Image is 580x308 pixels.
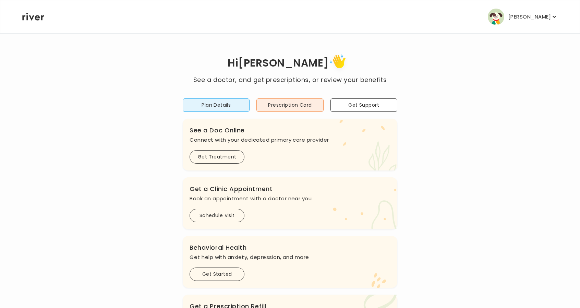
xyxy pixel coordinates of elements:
[190,252,390,262] p: Get help with anxiety, depression, and more
[190,243,390,252] h3: Behavioral Health
[190,268,244,281] button: Get Started
[193,75,387,85] p: See a doctor, and get prescriptions, or review your benefits
[190,209,244,222] button: Schedule Visit
[193,52,387,75] h1: Hi [PERSON_NAME]
[508,12,551,22] p: [PERSON_NAME]
[488,9,558,25] button: user avatar[PERSON_NAME]
[488,9,504,25] img: user avatar
[183,98,250,112] button: Plan Details
[190,194,390,203] p: Book an appointment with a doctor near you
[190,184,390,194] h3: Get a Clinic Appointment
[330,98,397,112] button: Get Support
[190,126,390,135] h3: See a Doc Online
[256,98,323,112] button: Prescription Card
[190,135,390,145] p: Connect with your dedicated primary care provider
[190,150,244,164] button: Get Treatment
